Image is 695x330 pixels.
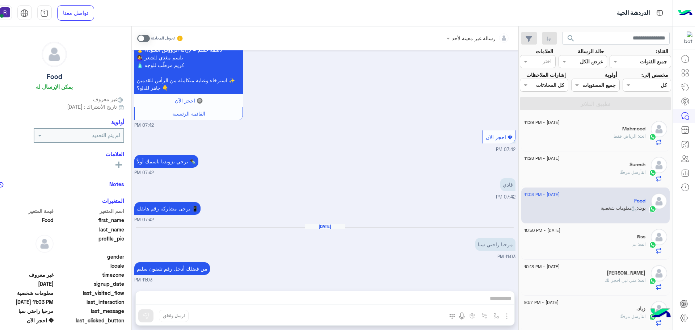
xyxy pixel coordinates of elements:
[55,207,124,215] span: اسم المتغير
[641,71,668,79] label: مخصص إلى:
[36,83,73,90] h6: يمكن الإرسال له
[102,197,124,204] h6: المتغيرات
[42,42,67,67] img: defaultAdmin.png
[172,110,205,117] span: القائمة الرئيسية
[566,34,575,43] span: search
[649,205,656,213] img: WhatsApp
[47,72,62,81] h5: Food
[619,170,642,175] span: أرسل مرفقًا
[496,147,515,152] span: 07:42 PM
[622,126,645,132] h5: Mahmood
[678,5,692,21] img: Logo
[475,238,515,251] p: 9/9/2025, 11:03 PM
[651,193,667,209] img: defaultAdmin.png
[649,169,656,176] img: WhatsApp
[111,119,124,125] h6: أولوية
[634,198,645,204] h5: Food
[55,262,124,270] span: locale
[500,178,515,191] p: 4/6/2025, 7:42 PM
[524,263,560,270] span: [DATE] - 10:13 PM
[134,277,152,284] span: 11:03 PM
[524,155,560,162] span: [DATE] - 11:28 PM
[55,298,124,306] span: last_interaction
[638,205,645,211] span: بوت
[67,103,117,110] span: تاريخ الأشتراك : [DATE]
[679,32,692,45] img: 322853014244696
[520,97,671,110] button: تطبيق الفلاتر
[629,162,645,168] h5: Suresh
[134,262,210,275] p: 9/9/2025, 11:03 PM
[614,133,639,139] span: الرياض فقط
[642,170,645,175] span: انت
[486,134,513,140] span: � احجز الآن
[605,277,639,283] span: متي تبي احجز لك
[639,277,645,283] span: انت
[642,314,645,319] span: انت
[55,317,124,324] span: last_clicked_button
[607,270,645,276] h5: صالح قند
[159,310,189,322] button: ارسل واغلق
[55,226,124,233] span: last_name
[637,234,645,240] h5: Nss
[656,47,668,55] label: القناة:
[536,47,553,55] label: العلامات
[524,119,560,126] span: [DATE] - 11:29 PM
[305,224,345,229] h6: [DATE]
[37,5,52,21] a: tab
[55,289,124,297] span: last_visited_flow
[578,47,604,55] label: حالة الرسالة
[134,217,154,224] span: 07:42 PM
[543,57,553,67] div: اختر
[649,133,656,141] img: WhatsApp
[636,306,645,312] h5: زياد.
[57,5,94,21] a: تواصل معنا
[617,8,650,18] p: الدردشة الحية
[651,157,667,173] img: defaultAdmin.png
[35,235,54,253] img: defaultAdmin.png
[526,71,566,79] label: إشارات الملاحظات
[605,71,617,79] label: أولوية
[40,9,49,17] img: tab
[134,170,154,176] span: 07:42 PM
[562,32,580,47] button: search
[496,194,515,200] span: 07:42 PM
[651,265,667,281] img: defaultAdmin.png
[649,277,656,285] img: WhatsApp
[109,181,124,187] h6: Notes
[639,133,645,139] span: انت
[55,216,124,224] span: first_name
[649,241,656,248] img: WhatsApp
[20,9,29,17] img: tab
[55,253,124,260] span: gender
[524,191,560,198] span: [DATE] - 11:03 PM
[93,95,124,103] span: غير معروف
[134,122,154,129] span: 07:42 PM
[639,242,645,247] span: انت
[619,314,642,319] span: أرسل مرفقًا
[524,227,560,234] span: [DATE] - 10:50 PM
[55,271,124,279] span: timezone
[55,307,124,315] span: last_message
[134,155,198,168] p: 4/6/2025, 7:42 PM
[655,8,664,17] img: tab
[55,235,124,251] span: profile_pic
[651,229,667,245] img: defaultAdmin.png
[134,202,201,215] p: 4/6/2025, 7:42 PM
[524,299,559,306] span: [DATE] - 9:57 PM
[55,280,124,288] span: signup_date
[151,35,175,41] small: تحويل المحادثة
[175,97,203,104] span: 🔘 احجز الآن
[632,242,639,247] span: تم
[648,301,673,326] img: hulul-logo.png
[651,121,667,137] img: defaultAdmin.png
[497,254,515,259] span: 11:03 PM
[601,205,638,211] span: : معلومات شخصية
